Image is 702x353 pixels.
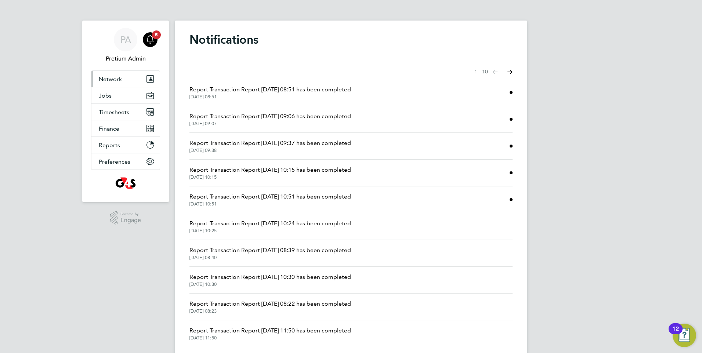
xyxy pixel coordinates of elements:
[189,219,351,228] span: Report Transaction Report [DATE] 10:24 has been completed
[189,219,351,234] a: Report Transaction Report [DATE] 10:24 has been completed[DATE] 10:25
[115,177,135,189] img: g4s6-logo-retina.png
[82,21,169,202] nav: Main navigation
[99,76,122,83] span: Network
[189,326,351,335] span: Report Transaction Report [DATE] 11:50 has been completed
[189,165,351,174] span: Report Transaction Report [DATE] 10:15 has been completed
[99,92,112,99] span: Jobs
[189,335,351,341] span: [DATE] 11:50
[189,246,351,261] a: Report Transaction Report [DATE] 08:39 has been completed[DATE] 08:40
[189,174,351,180] span: [DATE] 10:15
[91,71,160,87] button: Network
[189,139,351,148] span: Report Transaction Report [DATE] 09:37 has been completed
[189,228,351,234] span: [DATE] 10:25
[99,158,130,165] span: Preferences
[110,211,141,225] a: Powered byEngage
[189,121,351,127] span: [DATE] 09:07
[189,94,351,100] span: [DATE] 08:51
[91,120,160,137] button: Finance
[189,273,351,281] span: Report Transaction Report [DATE] 10:30 has been completed
[189,192,351,207] a: Report Transaction Report [DATE] 10:51 has been completed[DATE] 10:51
[189,192,351,201] span: Report Transaction Report [DATE] 10:51 has been completed
[91,137,160,153] button: Reports
[189,148,351,153] span: [DATE] 09:38
[91,54,160,63] span: Pretium Admin
[189,85,351,100] a: Report Transaction Report [DATE] 08:51 has been completed[DATE] 08:51
[91,28,160,63] a: PAPretium Admin
[99,125,119,132] span: Finance
[189,326,351,341] a: Report Transaction Report [DATE] 11:50 has been completed[DATE] 11:50
[189,281,351,287] span: [DATE] 10:30
[474,65,513,79] nav: Select page of notifications list
[120,211,141,217] span: Powered by
[673,324,696,347] button: Open Resource Center, 12 new notifications
[99,109,129,116] span: Timesheets
[189,246,351,255] span: Report Transaction Report [DATE] 08:39 has been completed
[189,112,351,127] a: Report Transaction Report [DATE] 09:06 has been completed[DATE] 09:07
[189,85,351,94] span: Report Transaction Report [DATE] 08:51 has been completed
[120,217,141,223] span: Engage
[189,201,351,207] span: [DATE] 10:51
[189,299,351,314] a: Report Transaction Report [DATE] 08:22 has been completed[DATE] 08:23
[91,177,160,189] a: Go to home page
[99,142,120,149] span: Reports
[91,87,160,103] button: Jobs
[189,32,513,47] h1: Notifications
[143,28,158,51] a: 5
[189,165,351,180] a: Report Transaction Report [DATE] 10:15 has been completed[DATE] 10:15
[152,30,161,39] span: 5
[672,329,679,338] div: 12
[91,104,160,120] button: Timesheets
[120,35,131,44] span: PA
[189,273,351,287] a: Report Transaction Report [DATE] 10:30 has been completed[DATE] 10:30
[189,255,351,261] span: [DATE] 08:40
[91,153,160,170] button: Preferences
[189,299,351,308] span: Report Transaction Report [DATE] 08:22 has been completed
[474,68,488,76] span: 1 - 10
[189,139,351,153] a: Report Transaction Report [DATE] 09:37 has been completed[DATE] 09:38
[189,112,351,121] span: Report Transaction Report [DATE] 09:06 has been completed
[189,308,351,314] span: [DATE] 08:23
